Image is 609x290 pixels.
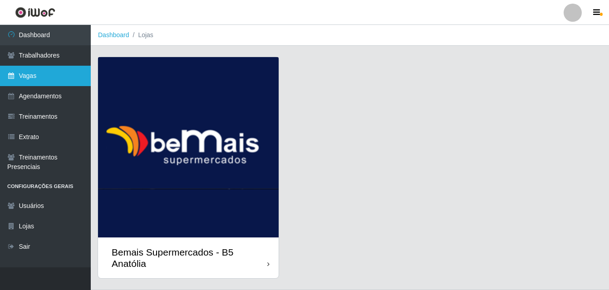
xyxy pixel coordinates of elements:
div: Bemais Supermercados - B5 Anatólia [112,246,267,269]
img: CoreUI Logo [15,7,55,18]
a: Bemais Supermercados - B5 Anatólia [98,57,279,278]
a: Dashboard [98,31,129,39]
img: cardImg [98,57,279,237]
nav: breadcrumb [91,25,609,46]
li: Lojas [129,30,153,40]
